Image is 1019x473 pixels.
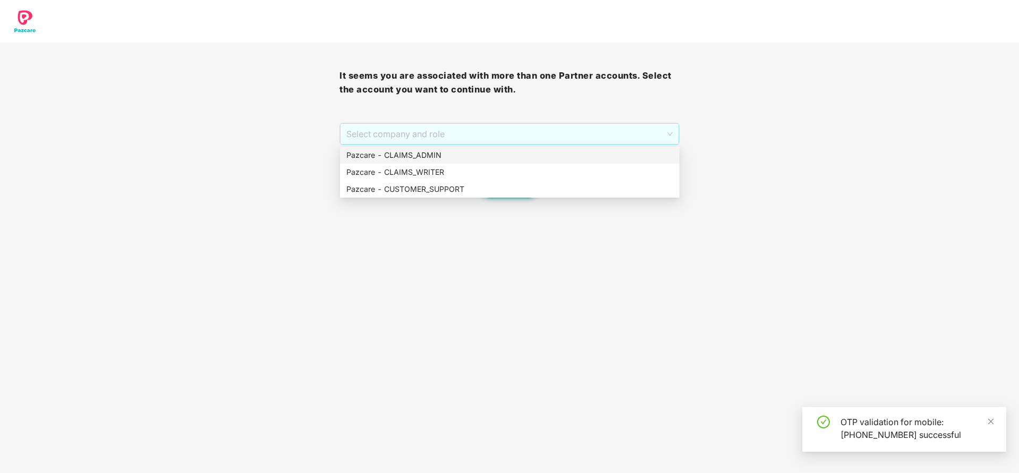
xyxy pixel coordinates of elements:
h3: It seems you are associated with more than one Partner accounts. Select the account you want to c... [339,69,679,96]
span: Select company and role [346,124,672,144]
span: check-circle [817,416,830,428]
span: close [987,418,995,425]
div: Pazcare - CLAIMS_ADMIN [340,147,680,164]
div: Pazcare - CLAIMS_WRITER [346,166,673,178]
div: OTP validation for mobile: [PHONE_NUMBER] successful [840,416,993,441]
div: Pazcare - CLAIMS_ADMIN [346,149,673,161]
div: Pazcare - CUSTOMER_SUPPORT [340,181,680,198]
div: Pazcare - CUSTOMER_SUPPORT [346,183,673,195]
div: Pazcare - CLAIMS_WRITER [340,164,680,181]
